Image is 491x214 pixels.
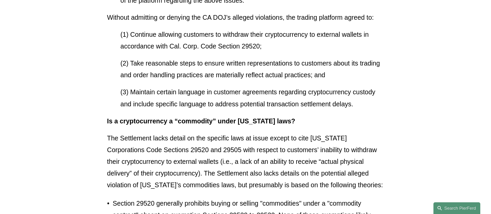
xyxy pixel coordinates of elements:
a: Search this site [433,202,480,214]
strong: Is a cryptocurrency a “commodity” under [US_STATE] laws? [107,117,295,125]
p: The Settlement lacks detail on the specific laws at issue except to cite [US_STATE] Corporations ... [107,132,384,191]
p: (2) Take reasonable steps to ensure written representations to customers about its trading and or... [120,58,384,81]
p: Without admitting or denying the CA DOJ’s alleged violations, the trading platform agreed to: [107,12,384,23]
p: (1) Continue allowing customers to withdraw their cryptocurrency to external wallets in accordanc... [120,29,384,52]
p: (3) Maintain certain language in customer agreements regarding cryptocurrency custody and include... [120,86,384,110]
